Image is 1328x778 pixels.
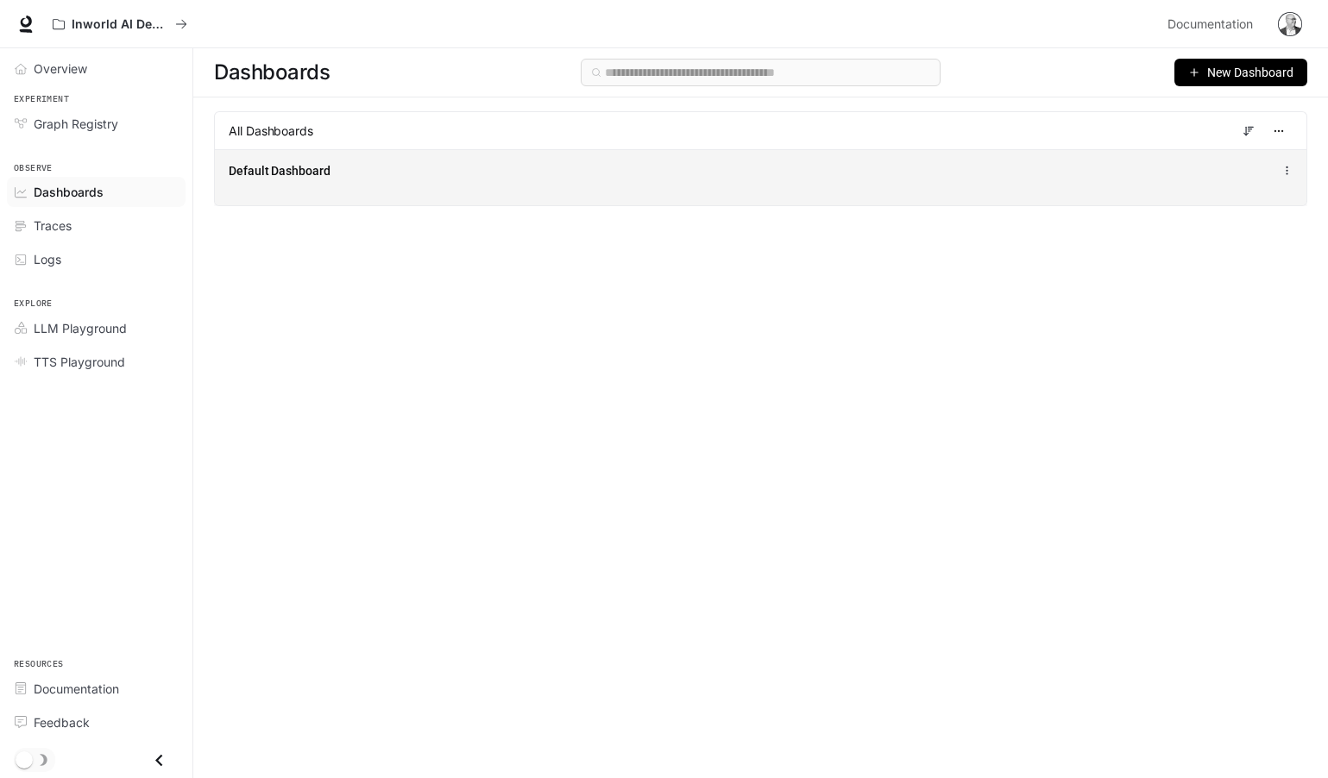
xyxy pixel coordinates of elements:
[7,674,186,704] a: Documentation
[7,109,186,139] a: Graph Registry
[34,183,104,201] span: Dashboards
[7,707,186,737] a: Feedback
[16,750,33,769] span: Dark mode toggle
[34,60,87,78] span: Overview
[34,353,125,371] span: TTS Playground
[34,680,119,698] span: Documentation
[1278,12,1302,36] img: User avatar
[34,319,127,337] span: LLM Playground
[214,55,330,90] span: Dashboards
[1174,59,1307,86] button: New Dashboard
[140,743,179,778] button: Close drawer
[1168,14,1253,35] span: Documentation
[34,713,90,731] span: Feedback
[7,53,186,84] a: Overview
[1207,63,1293,82] span: New Dashboard
[7,347,186,377] a: TTS Playground
[34,115,118,133] span: Graph Registry
[1161,7,1266,41] a: Documentation
[7,244,186,274] a: Logs
[1273,7,1307,41] button: User avatar
[229,122,313,140] span: All Dashboards
[34,250,61,268] span: Logs
[229,162,330,179] a: Default Dashboard
[7,313,186,343] a: LLM Playground
[7,177,186,207] a: Dashboards
[7,210,186,241] a: Traces
[34,216,72,235] span: Traces
[72,17,168,32] p: Inworld AI Demos
[45,7,195,41] button: All workspaces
